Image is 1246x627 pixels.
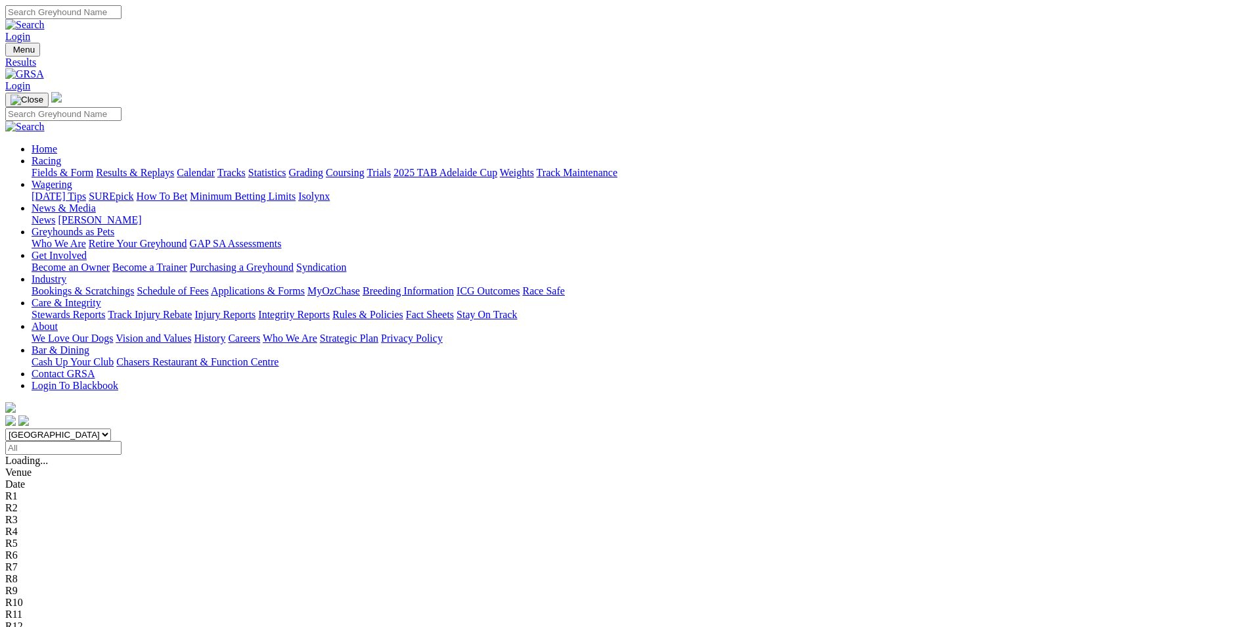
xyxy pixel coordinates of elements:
img: Search [5,121,45,133]
a: [DATE] Tips [32,191,86,202]
a: Stay On Track [456,309,517,320]
div: News & Media [32,214,1241,226]
a: News [32,214,55,225]
a: Industry [32,273,66,285]
a: Strategic Plan [320,333,378,344]
a: History [194,333,225,344]
a: MyOzChase [307,285,360,296]
div: R2 [5,502,1241,514]
a: Race Safe [522,285,564,296]
a: Integrity Reports [258,309,330,320]
div: R3 [5,514,1241,526]
span: Loading... [5,455,48,466]
a: How To Bet [137,191,188,202]
input: Select date [5,441,122,455]
a: News & Media [32,202,96,214]
a: Careers [228,333,260,344]
a: Track Injury Rebate [108,309,192,320]
a: Breeding Information [363,285,454,296]
a: Login To Blackbook [32,380,118,391]
div: Venue [5,467,1241,478]
div: Date [5,478,1241,490]
a: Trials [367,167,391,178]
a: Grading [289,167,323,178]
a: Get Involved [32,250,87,261]
a: Stewards Reports [32,309,105,320]
a: GAP SA Assessments [190,238,282,249]
a: Isolynx [298,191,330,202]
a: Who We Are [32,238,86,249]
div: R8 [5,573,1241,585]
a: Login [5,31,30,42]
img: facebook.svg [5,415,16,426]
a: Fact Sheets [406,309,454,320]
a: Vision and Values [116,333,191,344]
img: Search [5,19,45,31]
a: Applications & Forms [211,285,305,296]
a: Weights [500,167,534,178]
div: Wagering [32,191,1241,202]
a: Wagering [32,179,72,190]
a: Injury Reports [194,309,256,320]
img: twitter.svg [18,415,29,426]
input: Search [5,5,122,19]
a: Bookings & Scratchings [32,285,134,296]
a: Statistics [248,167,286,178]
a: [PERSON_NAME] [58,214,141,225]
a: Schedule of Fees [137,285,208,296]
a: Track Maintenance [537,167,617,178]
div: R10 [5,597,1241,609]
div: About [32,333,1241,344]
a: Purchasing a Greyhound [190,262,294,273]
img: logo-grsa-white.png [51,92,62,103]
a: Privacy Policy [381,333,443,344]
img: logo-grsa-white.png [5,402,16,413]
a: Contact GRSA [32,368,95,379]
a: Greyhounds as Pets [32,226,114,237]
a: Care & Integrity [32,297,101,308]
a: 2025 TAB Adelaide Cup [393,167,497,178]
div: Industry [32,285,1241,297]
a: Who We Are [263,333,317,344]
div: R1 [5,490,1241,502]
a: Fields & Form [32,167,93,178]
a: Results [5,57,1241,68]
button: Toggle navigation [5,93,49,107]
div: R11 [5,609,1241,620]
a: About [32,321,58,332]
div: Get Involved [32,262,1241,273]
a: Cash Up Your Club [32,356,114,367]
a: Results & Replays [96,167,174,178]
div: Bar & Dining [32,356,1241,368]
a: Syndication [296,262,346,273]
input: Search [5,107,122,121]
a: Rules & Policies [332,309,403,320]
div: Racing [32,167,1241,179]
a: Calendar [177,167,215,178]
div: R7 [5,561,1241,573]
img: Close [11,95,43,105]
a: Become an Owner [32,262,110,273]
div: R4 [5,526,1241,538]
div: R9 [5,585,1241,597]
span: Menu [13,45,35,55]
a: Minimum Betting Limits [190,191,296,202]
a: Bar & Dining [32,344,89,356]
a: Racing [32,155,61,166]
div: Care & Integrity [32,309,1241,321]
a: ICG Outcomes [456,285,520,296]
a: Chasers Restaurant & Function Centre [116,356,278,367]
a: Retire Your Greyhound [89,238,187,249]
a: Login [5,80,30,91]
a: SUREpick [89,191,133,202]
div: R5 [5,538,1241,549]
div: R6 [5,549,1241,561]
a: We Love Our Dogs [32,333,113,344]
div: Greyhounds as Pets [32,238,1241,250]
a: Become a Trainer [112,262,187,273]
img: GRSA [5,68,44,80]
button: Toggle navigation [5,43,40,57]
a: Coursing [326,167,365,178]
a: Tracks [217,167,246,178]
